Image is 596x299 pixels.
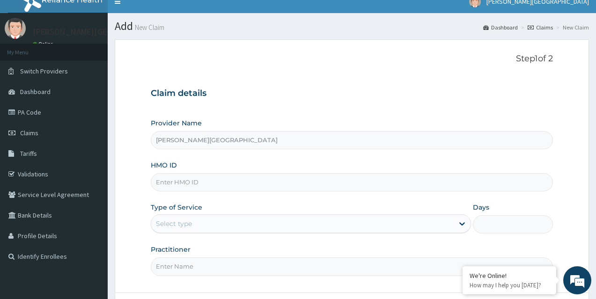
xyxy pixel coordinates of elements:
label: Days [473,203,489,212]
span: Tariffs [20,149,37,158]
p: Step 1 of 2 [151,54,553,64]
label: Provider Name [151,118,202,128]
label: Type of Service [151,203,202,212]
h3: Claim details [151,88,553,99]
input: Enter HMO ID [151,173,553,191]
li: New Claim [554,23,589,31]
p: [PERSON_NAME][GEOGRAPHIC_DATA] [33,28,171,36]
img: d_794563401_company_1708531726252_794563401 [17,47,38,70]
img: User Image [5,18,26,39]
span: Dashboard [20,88,51,96]
a: Online [33,41,55,47]
p: How may I help you today? [470,281,549,289]
input: Enter Name [151,257,553,276]
a: Claims [528,23,553,31]
span: Switch Providers [20,67,68,75]
label: Practitioner [151,245,191,254]
span: We're online! [54,90,129,184]
small: New Claim [133,24,164,31]
div: Minimize live chat window [154,5,176,27]
span: Claims [20,129,38,137]
div: Chat with us now [49,52,157,65]
h1: Add [115,20,589,32]
a: Dashboard [483,23,518,31]
div: Select type [156,219,192,228]
label: HMO ID [151,160,177,170]
textarea: Type your message and hit 'Enter' [5,199,178,232]
div: We're Online! [470,271,549,280]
